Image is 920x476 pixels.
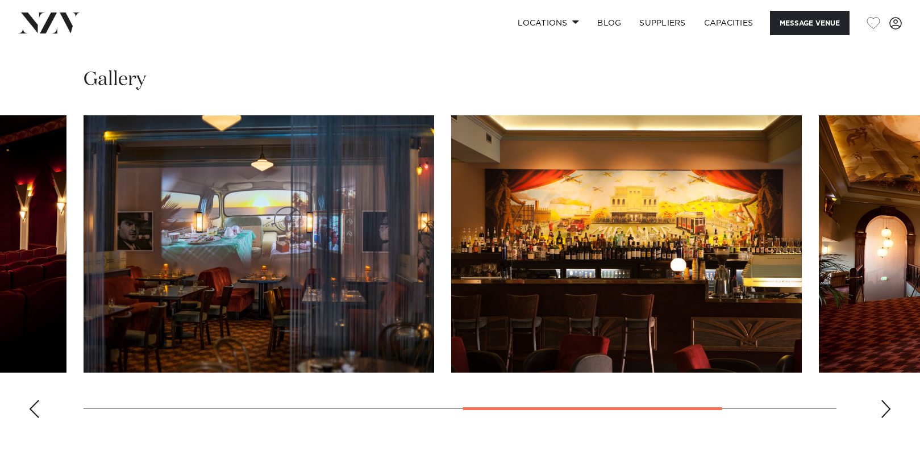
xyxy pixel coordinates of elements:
a: Locations [509,11,588,35]
img: nzv-logo.png [18,12,80,33]
a: BLOG [588,11,630,35]
swiper-slide: 5 / 6 [451,115,802,373]
a: Capacities [695,11,763,35]
a: SUPPLIERS [630,11,694,35]
h2: Gallery [84,67,146,93]
swiper-slide: 4 / 6 [84,115,434,373]
button: Message Venue [770,11,850,35]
